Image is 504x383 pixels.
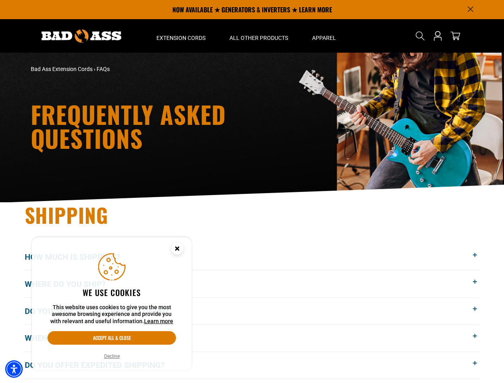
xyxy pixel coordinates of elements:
[25,332,163,344] span: When will my order get here?
[25,325,480,351] button: When will my order get here?
[31,65,322,73] nav: breadcrumbs
[25,352,480,379] button: Do you offer expedited shipping?
[217,19,300,53] summary: All Other Products
[144,19,217,53] summary: Extension Cords
[47,331,176,345] button: Accept all & close
[25,200,109,229] span: Shipping
[5,360,23,378] div: Accessibility Menu
[144,318,173,324] a: This website uses cookies to give you the most awesome browsing experience and provide you with r...
[31,66,93,72] a: Bad Ass Extension Cords
[25,298,480,324] button: Do you ship to [GEOGRAPHIC_DATA]?
[25,244,480,270] button: How much is shipping?
[25,270,480,297] button: Where do you ship?
[97,66,110,72] span: FAQs
[449,31,462,41] a: cart
[31,102,322,150] h1: Frequently Asked Questions
[47,304,176,325] p: This website uses cookies to give you the most awesome browsing experience and provide you with r...
[25,251,132,263] span: How much is shipping?
[414,30,427,42] summary: Search
[25,305,181,317] span: Do you ship to [GEOGRAPHIC_DATA]?
[156,34,206,41] span: Extension Cords
[229,34,288,41] span: All Other Products
[102,352,122,360] button: Decline
[94,66,95,72] span: ›
[163,237,192,262] button: Close this option
[300,19,348,53] summary: Apparel
[32,237,192,371] aside: Cookie Consent
[42,30,121,43] img: Bad Ass Extension Cords
[25,278,118,290] span: Where do you ship?
[312,34,336,41] span: Apparel
[431,19,444,53] a: Open this option
[47,287,176,298] h2: We use cookies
